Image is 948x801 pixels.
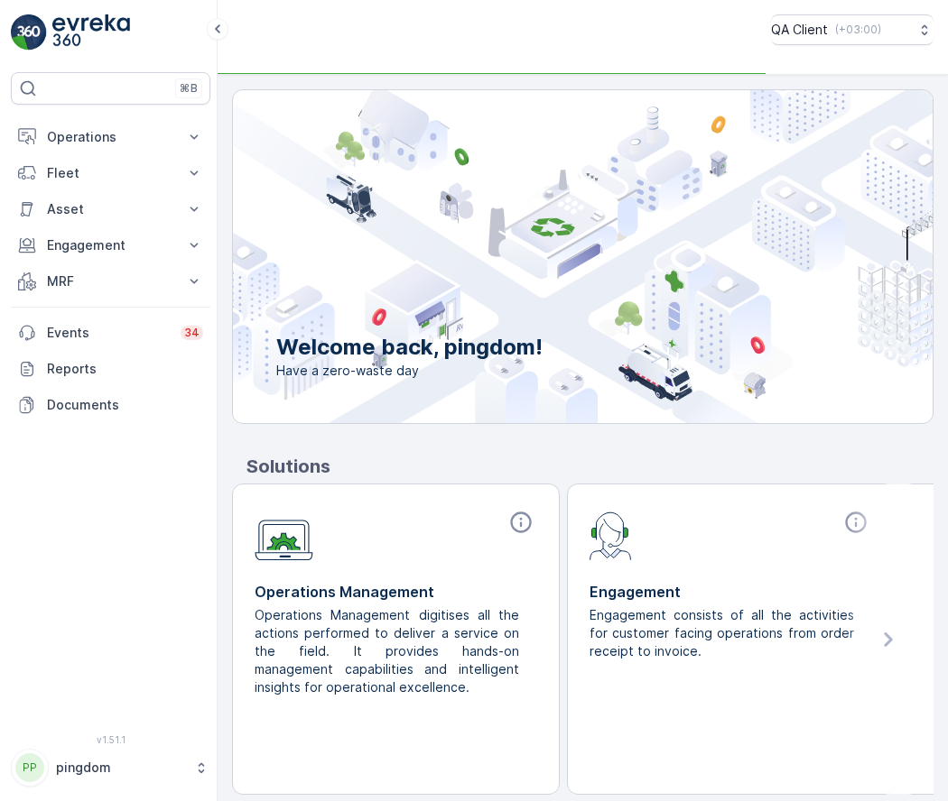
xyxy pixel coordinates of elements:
span: v 1.51.1 [11,734,210,745]
p: Events [47,324,170,342]
p: Engagement consists of all the activities for customer facing operations from order receipt to in... [590,606,858,660]
img: city illustration [152,90,933,423]
p: MRF [47,272,174,290]
p: Engagement [590,581,872,603]
span: Have a zero-waste day [276,362,543,380]
p: Solutions [246,453,934,480]
button: Engagement [11,227,210,263]
button: Asset [11,191,210,227]
img: logo [11,14,47,51]
button: QA Client(+03:00) [771,14,934,45]
p: Operations [47,128,174,146]
p: Engagement [47,236,174,254]
p: Asset [47,200,174,218]
button: Operations [11,119,210,155]
button: MRF [11,263,210,299]
p: ⌘B [180,81,198,96]
p: Operations Management digitises all the actions performed to deliver a service on the field. It p... [255,606,523,696]
p: Operations Management [255,581,537,603]
p: Fleet [47,164,174,182]
button: PPpingdom [11,749,210,787]
p: QA Client [771,21,828,39]
a: Events34 [11,315,210,351]
p: 34 [184,326,200,340]
p: Documents [47,396,203,414]
img: logo_light-DOdMpM7g.png [52,14,130,51]
p: ( +03:00 ) [835,23,881,37]
img: module-icon [590,510,632,560]
div: PP [15,753,44,782]
a: Reports [11,351,210,387]
a: Documents [11,387,210,423]
img: module-icon [255,510,313,561]
p: pingdom [56,759,185,777]
p: Welcome back, pingdom! [276,333,543,362]
button: Fleet [11,155,210,191]
p: Reports [47,360,203,378]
